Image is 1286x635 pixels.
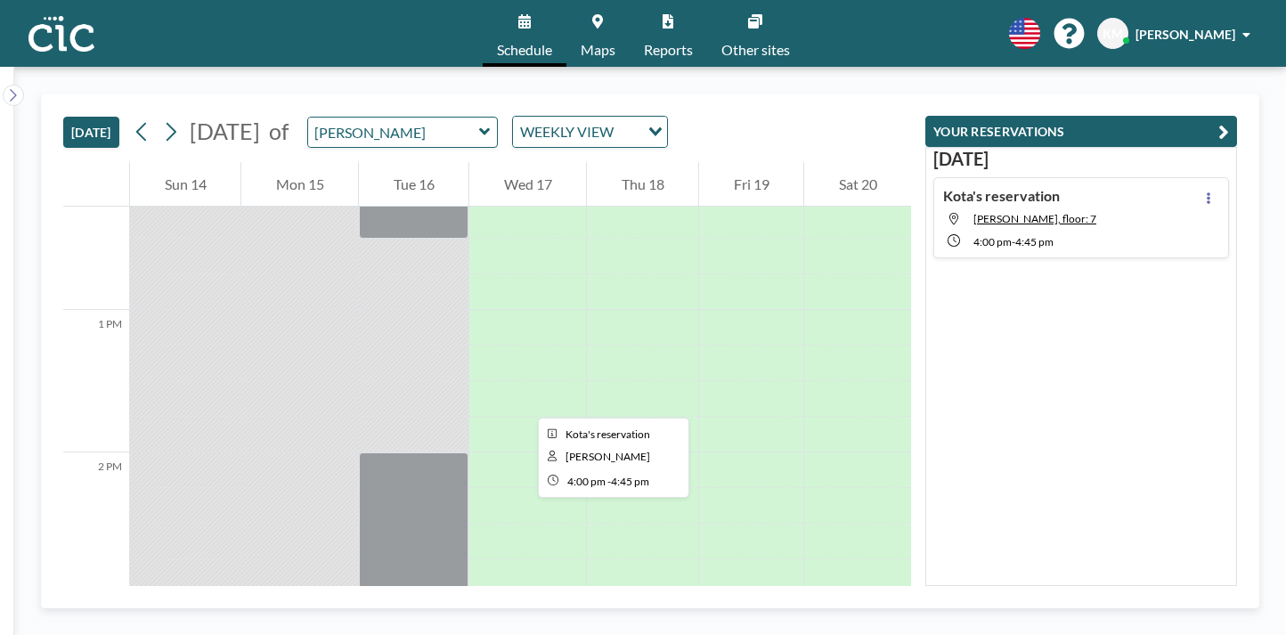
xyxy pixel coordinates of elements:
div: 2 PM [63,452,129,595]
div: Thu 18 [587,162,698,207]
input: Yuki [308,118,479,147]
h3: [DATE] [933,148,1229,170]
span: Schedule [497,43,552,57]
div: Mon 15 [241,162,358,207]
div: 12 PM [63,167,129,310]
span: Reports [644,43,693,57]
span: [DATE] [190,118,260,144]
button: YOUR RESERVATIONS [925,116,1237,147]
span: Kota Moriyama [566,450,650,463]
span: Other sites [721,43,790,57]
span: - [607,475,611,488]
h4: Kota's reservation [943,187,1060,205]
div: Wed 17 [469,162,586,207]
span: Maps [581,43,615,57]
span: 4:45 PM [611,475,649,488]
div: Sat 20 [804,162,911,207]
span: KM [1103,26,1123,42]
span: of [269,118,289,145]
img: organization-logo [28,16,94,52]
span: - [1012,235,1015,248]
span: Kota's reservation [566,427,650,441]
div: 1 PM [63,310,129,452]
input: Search for option [619,120,638,143]
div: Tue 16 [359,162,468,207]
span: 4:00 PM [567,475,606,488]
div: Sun 14 [130,162,240,207]
div: Fri 19 [699,162,803,207]
span: 4:00 PM [973,235,1012,248]
span: WEEKLY VIEW [517,120,617,143]
span: [PERSON_NAME] [1135,27,1235,42]
span: 4:45 PM [1015,235,1054,248]
button: [DATE] [63,117,119,148]
div: Search for option [513,117,667,147]
span: Yuki, floor: 7 [973,212,1096,225]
